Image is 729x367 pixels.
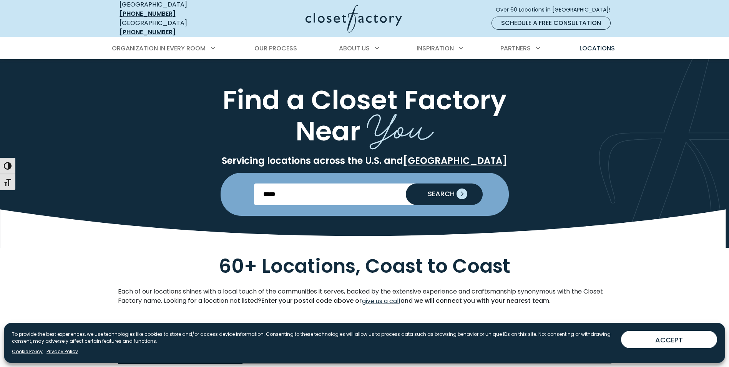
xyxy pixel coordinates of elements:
[306,5,402,33] img: Closet Factory Logo
[46,348,78,355] a: Privacy Policy
[12,348,43,355] a: Cookie Policy
[496,6,616,14] span: Over 60 Locations in [GEOGRAPHIC_DATA]!
[118,287,611,306] p: Each of our locations shines with a local touch of the communities it serves, backed by the exten...
[495,3,617,17] a: Over 60 Locations in [GEOGRAPHIC_DATA]!
[500,44,531,53] span: Partners
[580,44,615,53] span: Locations
[406,183,483,205] button: Search our Nationwide Locations
[417,44,454,53] span: Inspiration
[112,44,206,53] span: Organization in Every Room
[296,112,360,150] span: Near
[621,331,717,348] button: ACCEPT
[118,155,611,167] p: Servicing locations across the U.S. and
[422,190,455,197] span: SEARCH
[120,18,231,37] div: [GEOGRAPHIC_DATA]
[362,296,400,306] a: give us a call
[120,9,176,18] a: [PHONE_NUMBER]
[106,38,623,59] nav: Primary Menu
[254,183,475,205] input: Enter Postal Code
[492,17,611,30] a: Schedule a Free Consultation
[403,154,507,167] a: [GEOGRAPHIC_DATA]
[367,96,434,153] span: You
[12,331,615,345] p: To provide the best experiences, we use technologies like cookies to store and/or access device i...
[120,28,176,37] a: [PHONE_NUMBER]
[219,253,510,280] span: 60+ Locations, Coast to Coast
[339,44,370,53] span: About Us
[261,296,551,305] strong: Enter your postal code above or and we will connect you with your nearest team.
[223,81,506,118] span: Find a Closet Factory
[254,44,297,53] span: Our Process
